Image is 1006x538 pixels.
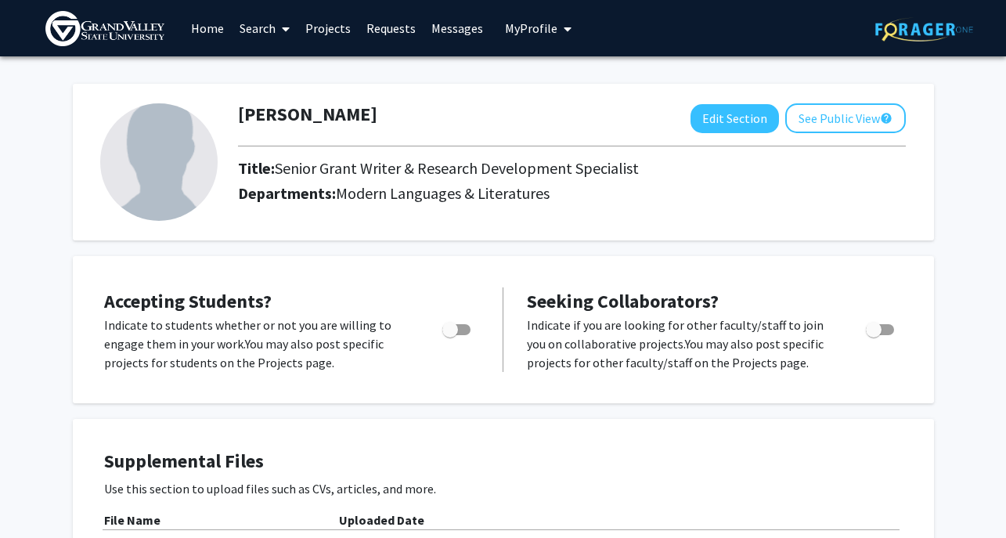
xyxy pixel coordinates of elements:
span: Seeking Collaborators? [527,289,719,313]
a: Search [232,1,297,56]
p: Use this section to upload files such as CVs, articles, and more. [104,479,903,498]
span: Modern Languages & Literatures [336,183,550,203]
a: Projects [297,1,359,56]
p: Indicate if you are looking for other faculty/staff to join you on collaborative projects. You ma... [527,316,836,372]
a: Home [183,1,232,56]
h2: Departments: [226,184,918,203]
img: Grand Valley State University Logo [45,11,164,46]
div: Toggle [860,316,903,339]
img: Profile Picture [100,103,218,221]
h4: Supplemental Files [104,450,903,473]
button: Edit Section [690,104,779,133]
p: Indicate to students whether or not you are willing to engage them in your work. You may also pos... [104,316,413,372]
a: Messages [424,1,491,56]
iframe: Chat [12,468,67,526]
span: Accepting Students? [104,289,272,313]
mat-icon: help [880,109,892,128]
b: Uploaded Date [339,512,424,528]
a: Requests [359,1,424,56]
h1: [PERSON_NAME] [238,103,377,126]
b: File Name [104,512,160,528]
div: Toggle [436,316,479,339]
button: See Public View [785,103,906,133]
span: My Profile [505,20,557,36]
img: ForagerOne Logo [875,17,973,42]
span: Senior Grant Writer & Research Development Specialist [275,158,639,178]
h2: Title: [238,159,639,178]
